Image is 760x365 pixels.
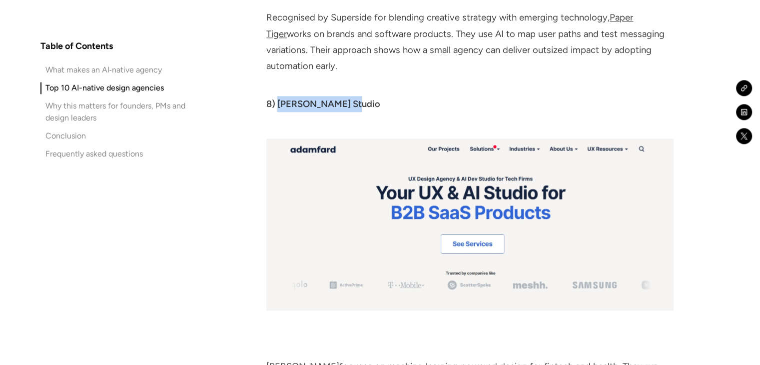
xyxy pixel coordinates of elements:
div: Top 10 AI-native design agencies [45,82,164,94]
h4: Table of Contents [40,40,113,52]
div: Conclusion [45,130,86,142]
a: What makes an AI‑native agency [40,64,198,76]
strong: 8) [PERSON_NAME] Studio [266,98,380,109]
div: Frequently asked questions [45,148,143,160]
a: Conclusion [40,130,198,142]
p: Recognised by Superside for blending creative strategy with emerging technology, works on brands ... [266,9,673,90]
a: ‍Why this matters for founders, PMs and design leaders [40,100,198,124]
a: Frequently asked questions [40,148,198,160]
div: What makes an AI‑native agency [45,64,162,76]
img: Adam Fard Studio [266,138,673,310]
div: ‍Why this matters for founders, PMs and design leaders [45,100,198,124]
a: Top 10 AI-native design agencies [40,82,198,94]
a: Paper Tiger [266,12,633,39]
